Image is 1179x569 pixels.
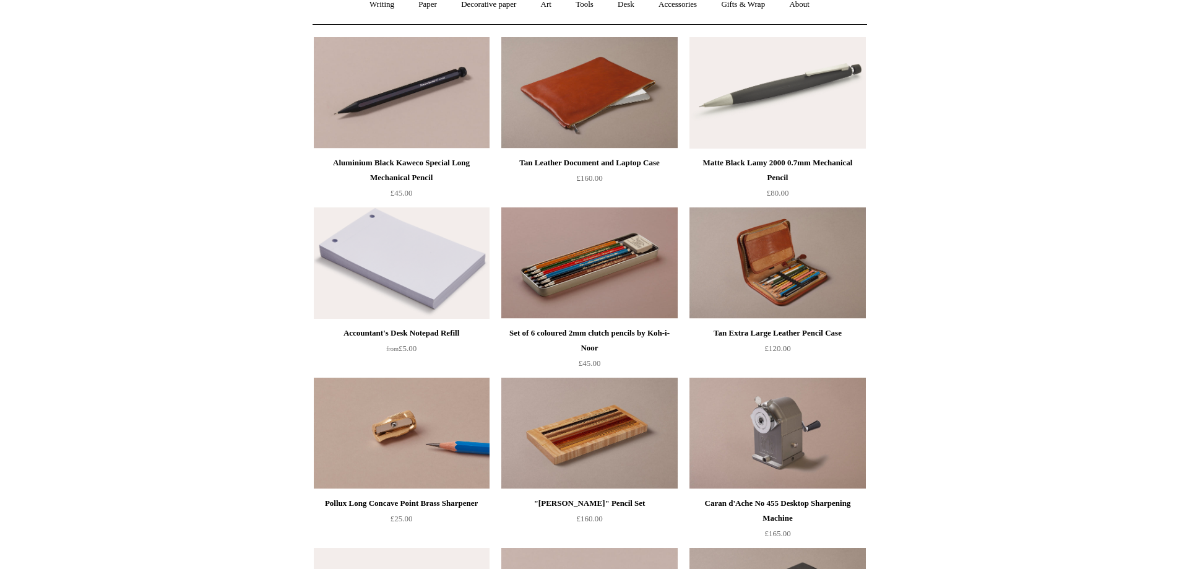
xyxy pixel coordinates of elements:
img: Aluminium Black Kaweco Special Long Mechanical Pencil [314,37,490,149]
span: £160.00 [576,514,602,523]
a: Tan Extra Large Leather Pencil Case £120.00 [689,326,865,376]
a: Caran d'Ache No 455 Desktop Sharpening Machine £165.00 [689,496,865,547]
a: "[PERSON_NAME]" Pencil Set £160.00 [501,496,677,547]
div: Matte Black Lamy 2000 0.7mm Mechanical Pencil [693,155,862,185]
a: Accountant's Desk Notepad Refill Accountant's Desk Notepad Refill [314,207,490,319]
img: Tan Leather Document and Laptop Case [501,37,677,149]
img: Tan Extra Large Leather Pencil Case [689,207,865,319]
a: Tan Leather Document and Laptop Case £160.00 [501,155,677,206]
a: Matte Black Lamy 2000 0.7mm Mechanical Pencil £80.00 [689,155,865,206]
img: "Woods" Pencil Set [501,378,677,489]
div: Set of 6 coloured 2mm clutch pencils by Koh-i-Noor [504,326,674,355]
span: £120.00 [764,344,790,353]
a: Aluminium Black Kaweco Special Long Mechanical Pencil Aluminium Black Kaweco Special Long Mechani... [314,37,490,149]
div: Pollux Long Concave Point Brass Sharpener [317,496,486,511]
a: Pollux Long Concave Point Brass Sharpener Pollux Long Concave Point Brass Sharpener [314,378,490,489]
div: "[PERSON_NAME]" Pencil Set [504,496,674,511]
img: Caran d'Ache No 455 Desktop Sharpening Machine [689,378,865,489]
a: Pollux Long Concave Point Brass Sharpener £25.00 [314,496,490,547]
span: £5.00 [386,344,417,353]
a: Tan Extra Large Leather Pencil Case Tan Extra Large Leather Pencil Case [689,207,865,319]
a: Aluminium Black Kaweco Special Long Mechanical Pencil £45.00 [314,155,490,206]
span: from [386,345,399,352]
div: Caran d'Ache No 455 Desktop Sharpening Machine [693,496,862,526]
span: £165.00 [764,529,790,538]
div: Aluminium Black Kaweco Special Long Mechanical Pencil [317,155,486,185]
span: £80.00 [767,188,789,198]
a: "Woods" Pencil Set "Woods" Pencil Set [501,378,677,489]
img: Set of 6 coloured 2mm clutch pencils by Koh-i-Noor [501,207,677,319]
img: Matte Black Lamy 2000 0.7mm Mechanical Pencil [689,37,865,149]
a: Set of 6 coloured 2mm clutch pencils by Koh-i-Noor £45.00 [501,326,677,376]
a: Matte Black Lamy 2000 0.7mm Mechanical Pencil Matte Black Lamy 2000 0.7mm Mechanical Pencil [689,37,865,149]
a: Caran d'Ache No 455 Desktop Sharpening Machine Caran d'Ache No 455 Desktop Sharpening Machine [689,378,865,489]
div: Accountant's Desk Notepad Refill [317,326,486,341]
span: £160.00 [576,173,602,183]
img: Pollux Long Concave Point Brass Sharpener [314,378,490,489]
img: Accountant's Desk Notepad Refill [314,207,490,319]
div: Tan Extra Large Leather Pencil Case [693,326,862,341]
a: Tan Leather Document and Laptop Case Tan Leather Document and Laptop Case [501,37,677,149]
span: £45.00 [579,358,601,368]
a: Accountant's Desk Notepad Refill from£5.00 [314,326,490,376]
span: £45.00 [391,188,413,198]
a: Set of 6 coloured 2mm clutch pencils by Koh-i-Noor Set of 6 coloured 2mm clutch pencils by Koh-i-... [501,207,677,319]
div: Tan Leather Document and Laptop Case [504,155,674,170]
span: £25.00 [391,514,413,523]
